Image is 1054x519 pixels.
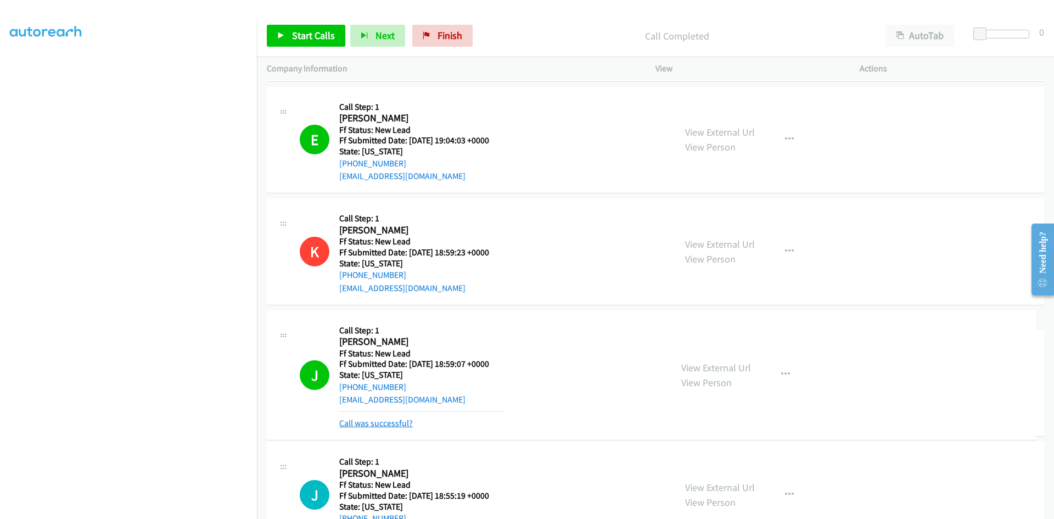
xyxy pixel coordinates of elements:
a: [EMAIL_ADDRESS][DOMAIN_NAME] [339,394,466,405]
h5: Ff Status: New Lead [339,236,503,247]
p: View [655,62,840,75]
a: View External Url [685,481,755,494]
a: [PHONE_NUMBER] [339,382,406,392]
p: Company Information [267,62,636,75]
a: View Person [685,496,736,509]
h5: Ff Submitted Date: [DATE] 18:59:07 +0000 [339,359,503,370]
h1: K [300,237,329,266]
a: [PHONE_NUMBER] [339,158,406,169]
h5: Ff Submitted Date: [DATE] 19:04:03 +0000 [339,135,503,146]
h5: Call Step: 1 [339,456,489,467]
button: Next [350,25,405,47]
h5: State: [US_STATE] [339,370,503,381]
iframe: Resource Center [1022,216,1054,303]
div: The call is yet to be attempted [300,480,329,510]
a: View Person [685,141,736,153]
h1: J [300,480,329,510]
a: Start Calls [267,25,345,47]
p: Actions [860,62,1044,75]
h2: [PERSON_NAME] [339,467,489,480]
h2: [PERSON_NAME] [339,224,503,237]
a: View External Url [685,126,755,138]
a: View Person [681,376,732,389]
a: View External Url [685,238,755,250]
p: Call Completed [487,29,866,43]
h5: Ff Submitted Date: [DATE] 18:55:19 +0000 [339,490,489,501]
span: Next [375,29,395,42]
a: Call was successful? [339,418,413,428]
span: Finish [438,29,462,42]
a: [EMAIL_ADDRESS][DOMAIN_NAME] [339,283,466,293]
h5: State: [US_STATE] [339,258,503,269]
h5: Ff Status: New Lead [339,125,503,136]
h5: State: [US_STATE] [339,501,489,512]
button: AutoTab [886,25,954,47]
h5: Call Step: 1 [339,102,503,113]
a: View Person [685,253,736,265]
div: 0 [1039,25,1044,40]
a: [EMAIL_ADDRESS][DOMAIN_NAME] [339,171,466,181]
h5: Ff Submitted Date: [DATE] 18:59:23 +0000 [339,247,503,258]
h2: [PERSON_NAME] [339,112,503,125]
h5: Ff Status: New Lead [339,479,489,490]
h1: E [300,125,329,154]
div: Delay between calls (in seconds) [979,30,1029,38]
h5: Ff Status: New Lead [339,348,503,359]
h2: [PERSON_NAME] [339,336,503,348]
a: Finish [412,25,473,47]
a: View External Url [681,361,751,374]
span: Start Calls [292,29,335,42]
h5: Call Step: 1 [339,325,503,336]
h5: State: [US_STATE] [339,146,503,157]
h1: J [300,360,329,390]
a: [PHONE_NUMBER] [339,270,406,280]
h5: Call Step: 1 [339,213,503,224]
